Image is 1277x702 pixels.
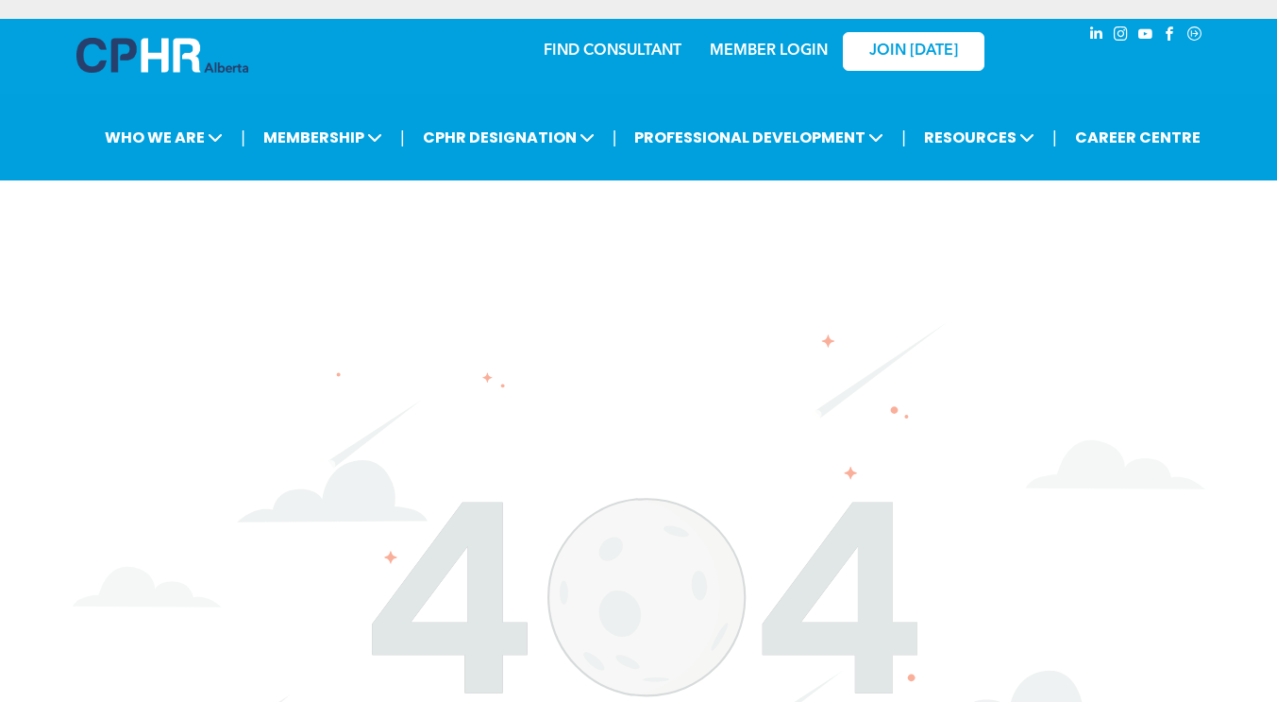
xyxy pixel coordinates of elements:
[1086,24,1107,49] a: linkedin
[258,120,388,155] span: MEMBERSHIP
[629,120,889,155] span: PROFESSIONAL DEVELOPMENT
[400,118,405,157] li: |
[843,32,984,71] a: JOIN [DATE]
[1111,24,1132,49] a: instagram
[544,43,681,59] a: FIND CONSULTANT
[1160,24,1181,49] a: facebook
[1069,120,1206,155] a: CAREER CENTRE
[710,43,828,59] a: MEMBER LOGIN
[417,120,600,155] span: CPHR DESIGNATION
[76,38,248,73] img: A blue and white logo for cp alberta
[901,118,906,157] li: |
[1135,24,1156,49] a: youtube
[1052,118,1057,157] li: |
[613,118,617,157] li: |
[241,118,245,157] li: |
[1185,24,1205,49] a: Social network
[918,120,1040,155] span: RESOURCES
[99,120,228,155] span: WHO WE ARE
[869,43,958,60] span: JOIN [DATE]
